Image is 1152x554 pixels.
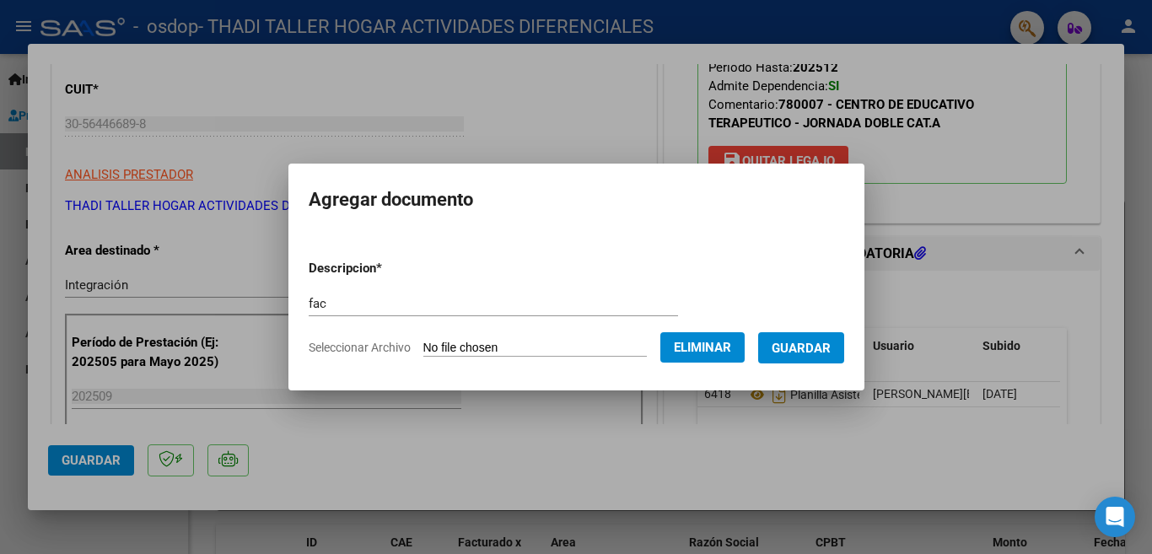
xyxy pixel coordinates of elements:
[1095,497,1135,537] div: Open Intercom Messenger
[309,259,470,278] p: Descripcion
[758,332,844,363] button: Guardar
[309,341,411,354] span: Seleccionar Archivo
[309,184,844,216] h2: Agregar documento
[660,332,745,363] button: Eliminar
[772,341,831,356] span: Guardar
[674,340,731,355] span: Eliminar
